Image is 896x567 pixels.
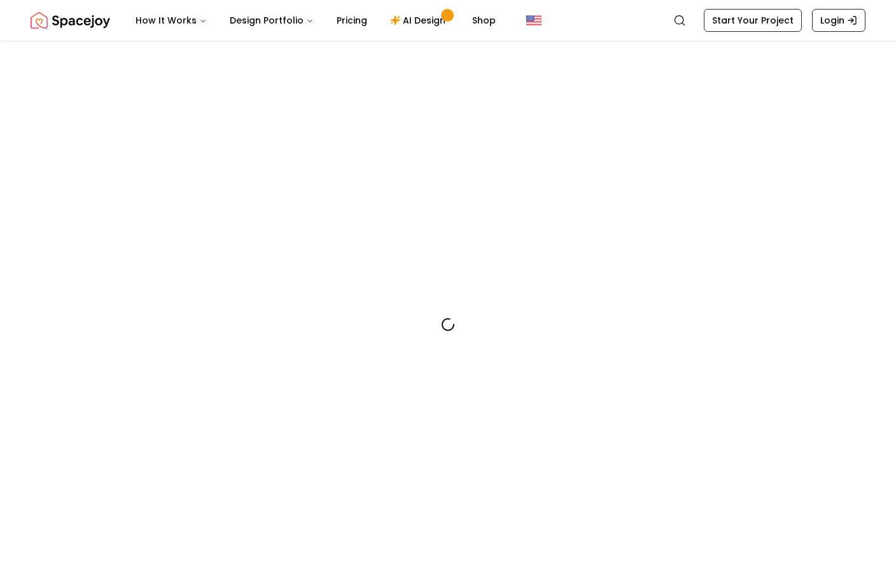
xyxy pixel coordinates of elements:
a: Login [812,9,865,32]
a: Shop [462,8,506,33]
a: Pricing [326,8,377,33]
img: Spacejoy Logo [31,8,110,33]
img: United States [526,13,542,28]
a: AI Design [380,8,459,33]
button: How It Works [125,8,217,33]
a: Start Your Project [704,9,802,32]
nav: Main [125,8,506,33]
a: Spacejoy [31,8,110,33]
button: Design Portfolio [220,8,324,33]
